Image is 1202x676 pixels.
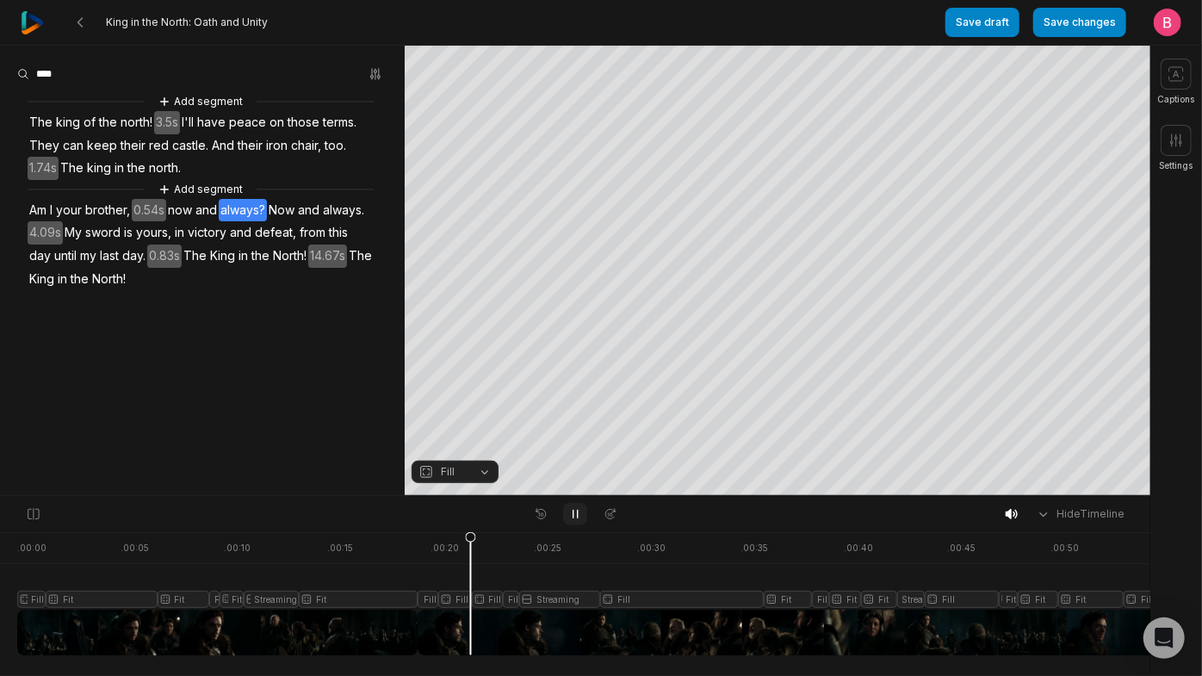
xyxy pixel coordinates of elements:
[253,221,298,245] span: defeat,
[237,245,250,268] span: in
[236,134,264,158] span: their
[106,16,268,29] span: King in the North: Oath and Unity
[155,92,246,111] button: Add segment
[84,199,132,222] span: brother,
[59,157,85,180] span: The
[119,111,154,134] span: north!
[69,268,90,291] span: the
[1158,59,1195,106] button: Captions
[84,221,122,245] span: sword
[1160,125,1193,172] button: Settings
[268,111,286,134] span: on
[289,134,323,158] span: chair,
[412,461,499,483] button: Fill
[121,245,147,268] span: day.
[63,221,84,245] span: My
[113,157,126,180] span: in
[21,11,44,34] img: reap
[61,134,85,158] span: can
[28,157,59,180] span: 1.74s
[267,199,296,222] span: Now
[48,199,54,222] span: I
[1033,8,1126,37] button: Save changes
[147,157,183,180] span: north.
[134,221,173,245] span: yours,
[147,134,170,158] span: red
[132,199,166,222] span: 0.54s
[308,245,347,268] span: 14.67s
[28,221,63,245] span: 4.09s
[286,111,321,134] span: those
[85,134,119,158] span: keep
[219,199,267,222] span: always?
[321,199,366,222] span: always.
[97,111,119,134] span: the
[228,221,253,245] span: and
[210,134,236,158] span: And
[28,199,48,222] span: Am
[85,157,113,180] span: king
[122,221,134,245] span: is
[271,245,308,268] span: North!
[54,111,82,134] span: king
[182,245,208,268] span: The
[945,8,1019,37] button: Save draft
[441,464,455,480] span: Fill
[90,268,127,291] span: North!
[327,221,350,245] span: this
[78,245,98,268] span: my
[1031,501,1130,527] button: HideTimeline
[166,199,194,222] span: now
[1158,93,1195,106] span: Captions
[250,245,271,268] span: the
[347,245,374,268] span: The
[28,134,61,158] span: They
[119,134,147,158] span: their
[1160,159,1193,172] span: Settings
[170,134,210,158] span: castle.
[98,245,121,268] span: last
[227,111,268,134] span: peace
[147,245,182,268] span: 0.83s
[208,245,237,268] span: King
[264,134,289,158] span: iron
[53,245,78,268] span: until
[28,245,53,268] span: day
[28,268,56,291] span: King
[296,199,321,222] span: and
[154,111,180,134] span: 3.5s
[82,111,97,134] span: of
[173,221,186,245] span: in
[323,134,348,158] span: too.
[56,268,69,291] span: in
[1143,617,1185,659] div: Open Intercom Messenger
[180,111,195,134] span: I'll
[195,111,227,134] span: have
[54,199,84,222] span: your
[28,111,54,134] span: The
[298,221,327,245] span: from
[321,111,358,134] span: terms.
[155,180,246,199] button: Add segment
[126,157,147,180] span: the
[186,221,228,245] span: victory
[194,199,219,222] span: and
